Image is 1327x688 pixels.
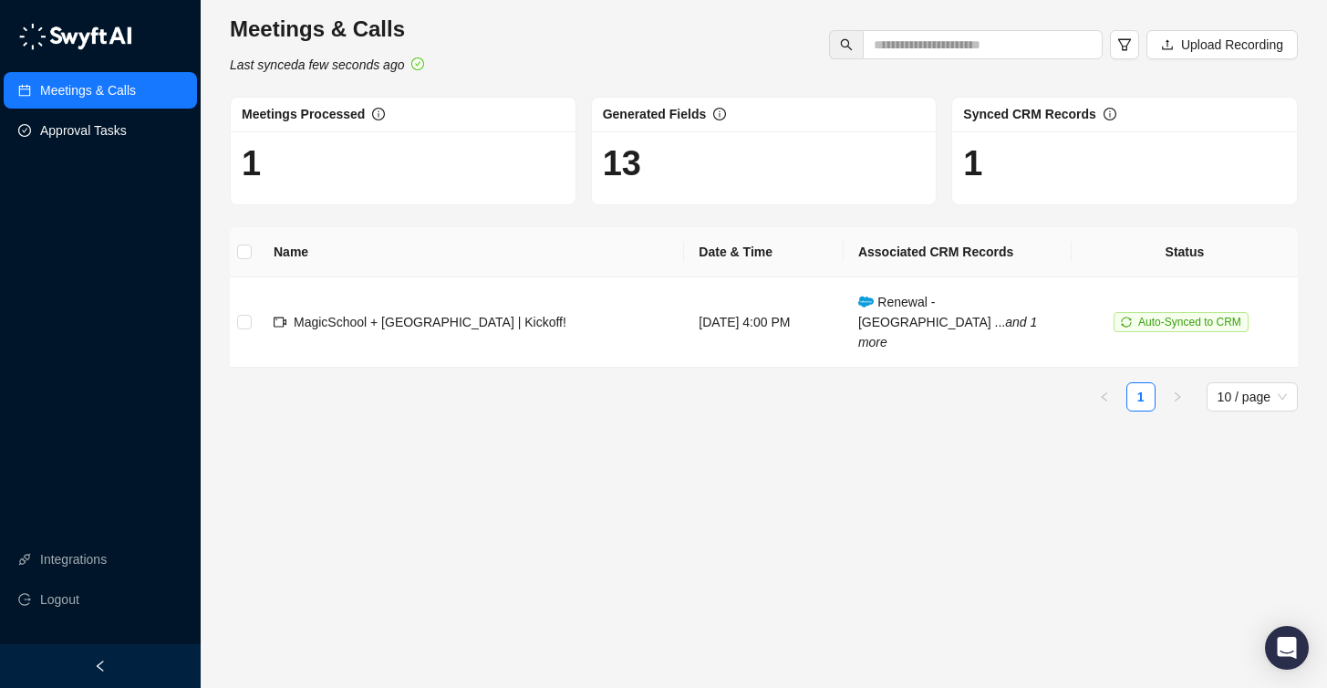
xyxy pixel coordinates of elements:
[1218,383,1287,411] span: 10 / page
[844,227,1072,277] th: Associated CRM Records
[1099,391,1110,402] span: left
[40,72,136,109] a: Meetings & Calls
[1126,382,1156,412] li: 1
[1161,38,1174,51] span: upload
[274,316,286,328] span: video-camera
[713,108,726,120] span: info-circle
[1163,382,1192,412] li: Next Page
[40,112,127,149] a: Approval Tasks
[372,108,385,120] span: info-circle
[1146,30,1298,59] button: Upload Recording
[1072,227,1298,277] th: Status
[1104,108,1116,120] span: info-circle
[1138,316,1241,328] span: Auto-Synced to CRM
[1127,383,1155,411] a: 1
[963,142,1286,184] h1: 1
[603,142,926,184] h1: 13
[18,23,132,50] img: logo-05li4sbe.png
[411,57,424,70] span: check-circle
[242,107,365,121] span: Meetings Processed
[684,227,844,277] th: Date & Time
[230,57,404,72] i: Last synced a few seconds ago
[840,38,853,51] span: search
[294,315,566,329] span: MagicSchool + [GEOGRAPHIC_DATA] | Kickoff!
[963,107,1095,121] span: Synced CRM Records
[1090,382,1119,412] li: Previous Page
[94,660,107,672] span: left
[858,315,1037,349] i: and 1 more
[1090,382,1119,412] button: left
[242,142,565,184] h1: 1
[684,277,844,368] td: [DATE] 4:00 PM
[230,15,424,44] h3: Meetings & Calls
[603,107,707,121] span: Generated Fields
[1163,382,1192,412] button: right
[1117,37,1132,52] span: filter
[40,581,79,618] span: Logout
[1265,626,1309,670] div: Open Intercom Messenger
[259,227,684,277] th: Name
[1181,35,1283,55] span: Upload Recording
[858,295,1037,349] span: Renewal - [GEOGRAPHIC_DATA] ...
[18,593,31,606] span: logout
[1207,382,1298,412] div: Page Size
[40,541,107,578] a: Integrations
[1121,317,1132,328] span: sync
[1172,391,1183,402] span: right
